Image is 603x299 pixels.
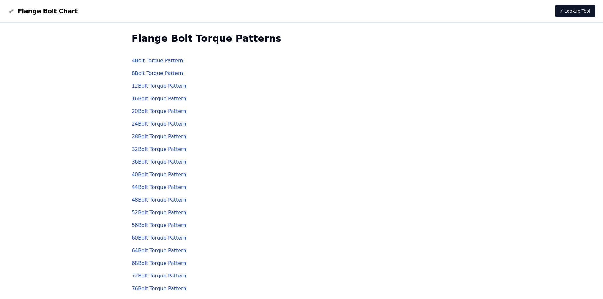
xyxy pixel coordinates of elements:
[132,171,186,178] a: 40Bolt Torque Pattern
[132,260,186,266] a: 68Bolt Torque Pattern
[132,197,186,203] a: 48Bolt Torque Pattern
[132,285,186,291] a: 76Bolt Torque Pattern
[132,58,183,64] a: 4Bolt Torque Pattern
[8,7,15,15] img: Flange Bolt Chart Logo
[132,184,186,190] a: 44Bolt Torque Pattern
[132,235,186,241] a: 60Bolt Torque Pattern
[132,247,186,253] a: 64Bolt Torque Pattern
[18,7,78,16] span: Flange Bolt Chart
[555,5,595,17] a: ⚡ Lookup Tool
[8,7,78,16] a: Flange Bolt Chart LogoFlange Bolt Chart
[132,146,186,152] a: 32Bolt Torque Pattern
[132,108,186,114] a: 20Bolt Torque Pattern
[132,121,186,127] a: 24Bolt Torque Pattern
[132,222,186,228] a: 56Bolt Torque Pattern
[132,273,186,279] a: 72Bolt Torque Pattern
[132,134,186,140] a: 28Bolt Torque Pattern
[132,33,472,44] h2: Flange Bolt Torque Patterns
[132,159,186,165] a: 36Bolt Torque Pattern
[132,83,186,89] a: 12Bolt Torque Pattern
[132,70,183,76] a: 8Bolt Torque Pattern
[132,96,186,102] a: 16Bolt Torque Pattern
[132,209,186,215] a: 52Bolt Torque Pattern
